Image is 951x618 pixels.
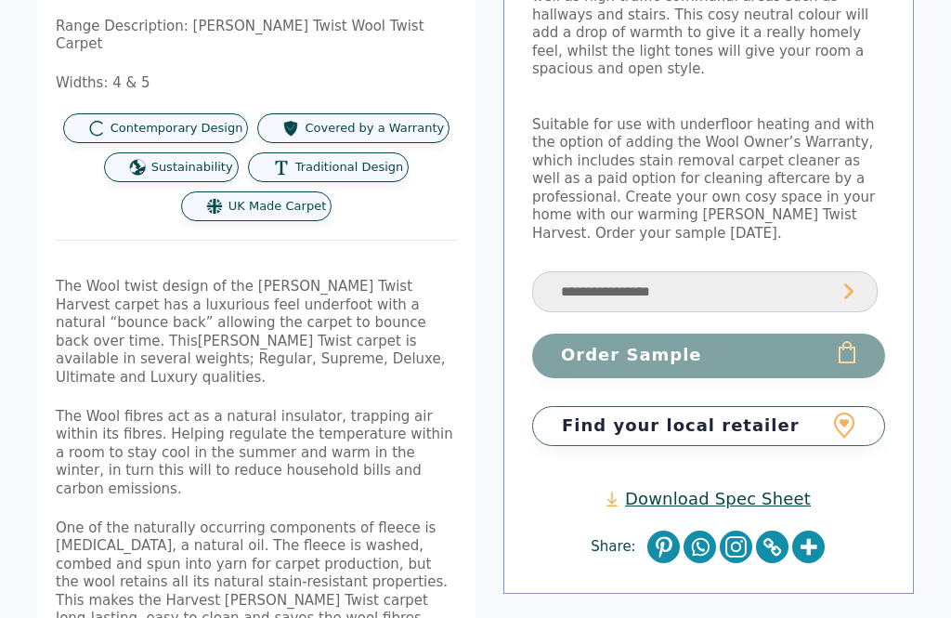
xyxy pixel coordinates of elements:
[56,409,457,500] p: The Wool fibres act as a natural insulator, trapping air within its fibres. Helping regulate the ...
[591,539,645,558] span: Share:
[56,334,446,387] span: [PERSON_NAME] Twist carpet is available in several weights; Regular, Supreme, Deluxe, Ultimate an...
[56,75,457,94] p: Widths: 4 & 5
[606,489,811,510] a: Download Spec Sheet
[305,122,444,138] span: Covered by a Warranty
[151,161,233,177] span: Sustainability
[532,407,885,447] a: Find your local retailer
[647,532,680,564] a: Pinterest
[756,532,788,564] a: Copy Link
[56,19,457,55] p: Range Description: [PERSON_NAME] Twist Wool Twist Carpet
[56,279,457,388] p: The Wool twist design of the [PERSON_NAME] Twist Harvest carpet has a luxurious feel underfoot wi...
[295,161,404,177] span: Traditional Design
[532,117,885,244] p: Suitable for use with underfloor heating and with the option of adding the Wool Owner’s Warranty,...
[684,532,716,564] a: Whatsapp
[111,122,243,138] span: Contemporary Design
[228,200,326,216] span: UK Made Carpet
[792,532,825,564] a: More
[720,532,752,564] a: Instagram
[532,335,885,378] button: Order Sample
